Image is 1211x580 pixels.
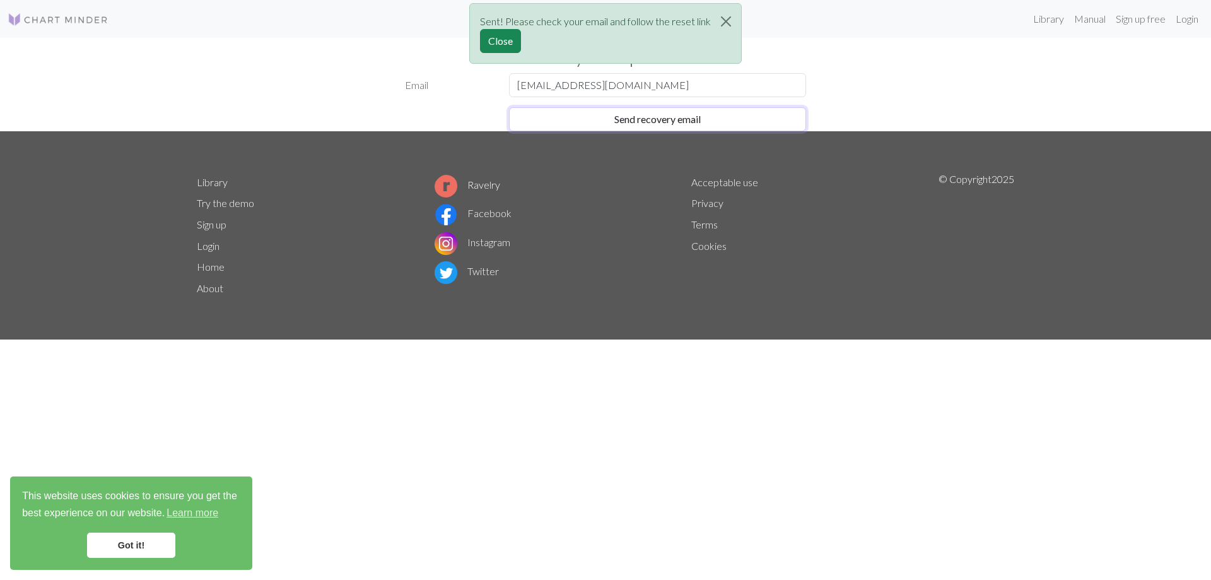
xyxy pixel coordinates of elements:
a: Sign up [197,218,226,230]
p: © Copyright 2025 [939,172,1014,299]
a: About [197,282,223,294]
span: This website uses cookies to ensure you get the best experience on our website. [22,488,240,523]
a: Twitter [435,265,499,277]
button: Close [480,29,521,53]
a: Library [197,176,228,188]
a: Login [197,240,219,252]
a: Try the demo [197,197,254,209]
img: Twitter logo [435,261,457,284]
div: cookieconsent [10,476,252,570]
a: Ravelry [435,179,500,191]
img: Instagram logo [435,232,457,255]
a: learn more about cookies [165,504,220,523]
img: Facebook logo [435,203,457,226]
a: Instagram [435,236,510,248]
p: Sent! Please check your email and follow the reset link [480,14,711,29]
a: Privacy [691,197,723,209]
a: Terms [691,218,718,230]
button: Send recovery email [509,107,806,131]
a: dismiss cookie message [87,533,175,558]
img: Ravelry logo [435,175,457,198]
a: Facebook [435,207,512,219]
button: Close [711,4,741,39]
a: Home [197,261,225,273]
a: Acceptable use [691,176,758,188]
a: Cookies [691,240,727,252]
label: Email [397,73,501,97]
